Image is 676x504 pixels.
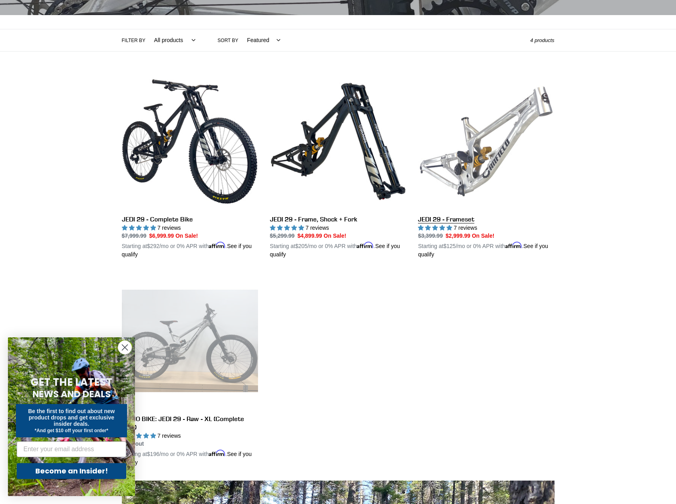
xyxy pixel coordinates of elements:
label: Filter by [122,37,146,44]
span: Be the first to find out about new product drops and get exclusive insider deals. [28,408,115,427]
button: Become an Insider! [17,463,126,479]
label: Sort by [218,37,238,44]
input: Enter your email address [17,441,126,457]
button: Close dialog [118,340,132,354]
span: GET THE LATEST [31,375,112,389]
span: NEWS AND DEALS [33,388,111,400]
span: *And get $10 off your first order* [35,428,108,433]
span: 4 products [530,37,555,43]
